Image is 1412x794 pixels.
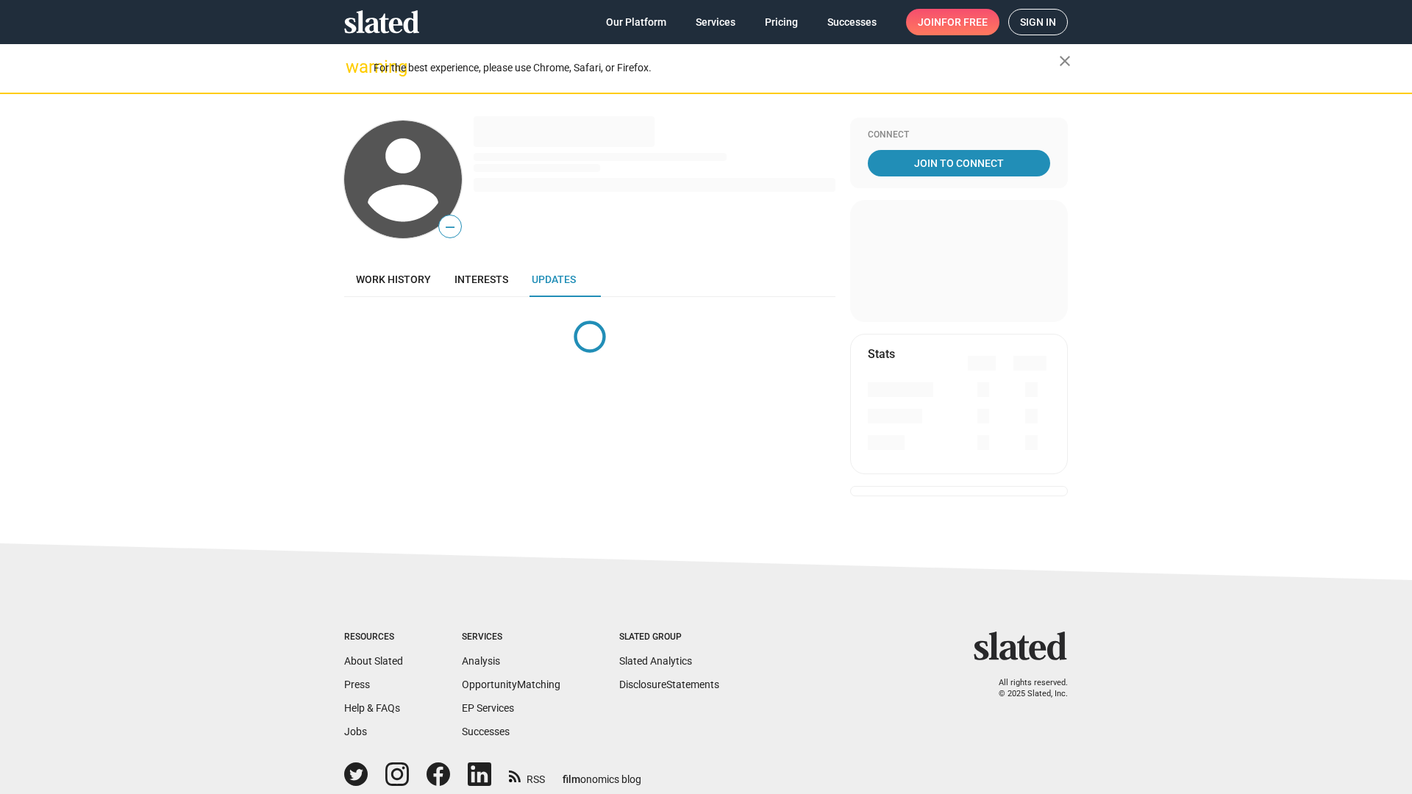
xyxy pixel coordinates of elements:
a: Updates [520,262,588,297]
span: Interests [454,273,508,285]
mat-card-title: Stats [868,346,895,362]
a: Interests [443,262,520,297]
a: Press [344,679,370,690]
a: Our Platform [594,9,678,35]
span: for free [941,9,988,35]
a: Sign in [1008,9,1068,35]
a: OpportunityMatching [462,679,560,690]
mat-icon: close [1056,52,1074,70]
a: Slated Analytics [619,655,692,667]
mat-icon: warning [346,58,363,76]
span: Updates [532,273,576,285]
span: Join To Connect [871,150,1047,176]
div: Slated Group [619,632,719,643]
a: Joinfor free [906,9,999,35]
a: Successes [462,726,510,737]
a: Analysis [462,655,500,667]
a: DisclosureStatements [619,679,719,690]
div: For the best experience, please use Chrome, Safari, or Firefox. [374,58,1059,78]
div: Resources [344,632,403,643]
a: Services [684,9,747,35]
a: RSS [509,764,545,787]
a: Help & FAQs [344,702,400,714]
a: filmonomics blog [563,761,641,787]
span: Our Platform [606,9,666,35]
a: Work history [344,262,443,297]
span: Join [918,9,988,35]
a: Pricing [753,9,810,35]
span: Sign in [1020,10,1056,35]
p: All rights reserved. © 2025 Slated, Inc. [983,678,1068,699]
span: film [563,773,580,785]
a: Join To Connect [868,150,1050,176]
span: — [439,218,461,237]
span: Work history [356,273,431,285]
div: Connect [868,129,1050,141]
span: Successes [827,9,877,35]
a: EP Services [462,702,514,714]
span: Services [696,9,735,35]
span: Pricing [765,9,798,35]
a: Successes [816,9,888,35]
div: Services [462,632,560,643]
a: About Slated [344,655,403,667]
a: Jobs [344,726,367,737]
